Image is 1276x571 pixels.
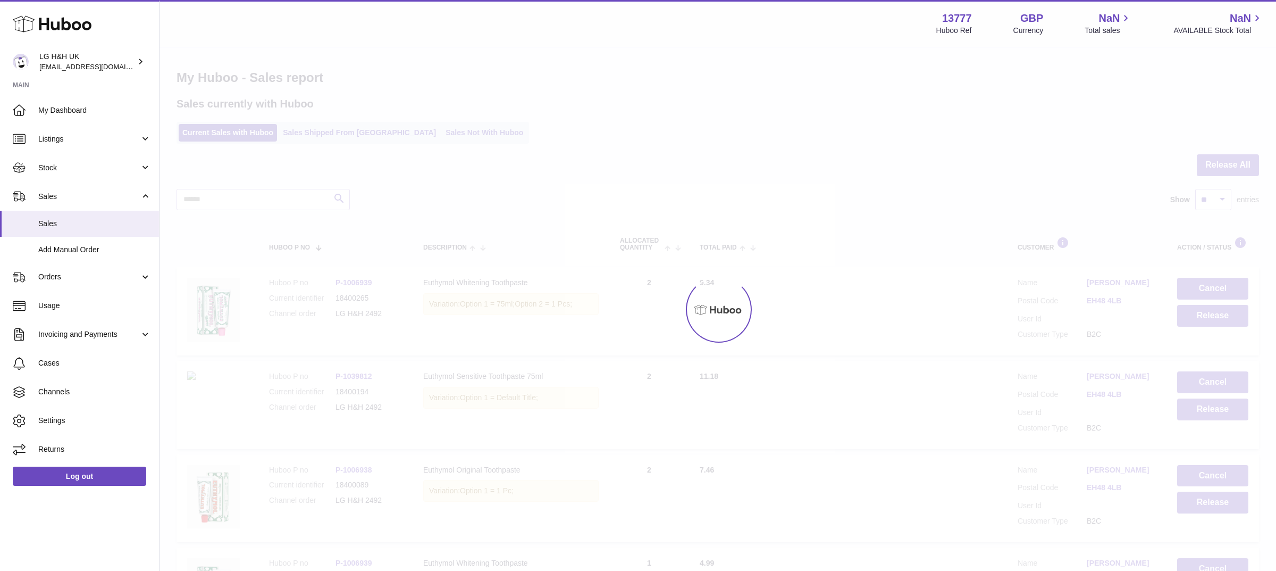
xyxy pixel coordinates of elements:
[13,54,29,70] img: veechen@lghnh.co.uk
[1173,26,1263,36] span: AVAILABLE Stock Total
[38,444,151,454] span: Returns
[1085,26,1132,36] span: Total sales
[38,416,151,426] span: Settings
[38,387,151,397] span: Channels
[38,272,140,282] span: Orders
[13,467,146,486] a: Log out
[38,192,140,202] span: Sales
[1085,11,1132,36] a: NaN Total sales
[942,11,972,26] strong: 13777
[1173,11,1263,36] a: NaN AVAILABLE Stock Total
[1230,11,1251,26] span: NaN
[38,358,151,368] span: Cases
[1013,26,1044,36] div: Currency
[38,134,140,144] span: Listings
[38,301,151,311] span: Usage
[38,105,151,115] span: My Dashboard
[1098,11,1120,26] span: NaN
[39,62,156,71] span: [EMAIL_ADDRESS][DOMAIN_NAME]
[38,245,151,255] span: Add Manual Order
[936,26,972,36] div: Huboo Ref
[38,219,151,229] span: Sales
[39,52,135,72] div: LG H&H UK
[38,163,140,173] span: Stock
[1020,11,1043,26] strong: GBP
[38,329,140,340] span: Invoicing and Payments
